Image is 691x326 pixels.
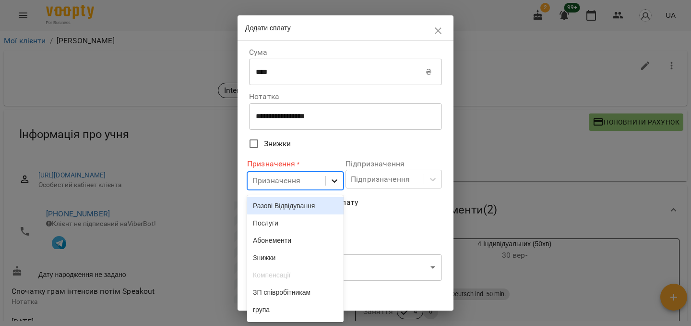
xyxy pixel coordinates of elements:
[264,138,291,150] span: Знижки
[249,241,442,252] label: Каса
[247,284,344,301] div: ЗП співробітникам
[247,266,344,284] div: Компенсації
[252,175,301,187] div: Призначення
[247,214,344,232] div: Послуги
[249,93,442,100] label: Нотатка
[245,24,291,32] span: Додати сплату
[247,158,344,169] label: Призначення
[247,197,344,214] div: Разові Відвідування
[247,232,344,249] div: Абонементи
[249,49,442,56] label: Сума
[426,66,431,78] p: ₴
[264,197,358,208] span: Запросити Онлайн-сплату
[249,288,442,296] label: Вказати дату сплати
[345,160,442,168] label: Підпризначення
[247,249,344,266] div: Знижки
[247,301,344,318] div: група
[351,174,410,185] div: Підпризначення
